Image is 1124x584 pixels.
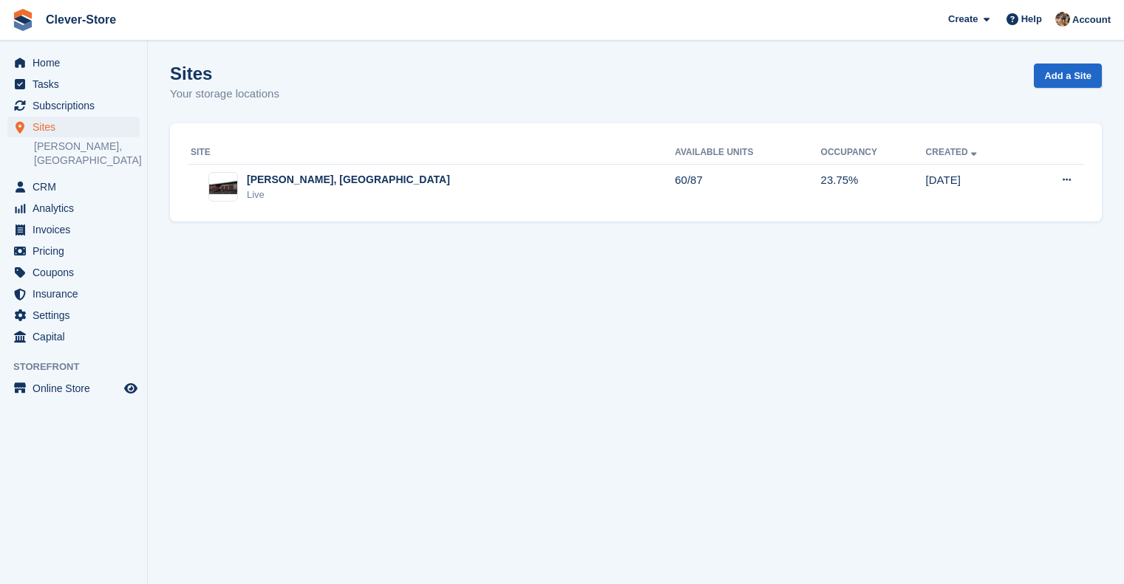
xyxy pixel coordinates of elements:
a: menu [7,305,140,326]
a: menu [7,378,140,399]
span: Online Store [33,378,121,399]
div: [PERSON_NAME], [GEOGRAPHIC_DATA] [247,172,450,188]
a: menu [7,74,140,95]
a: menu [7,219,140,240]
img: Andy Mackinnon [1055,12,1070,27]
span: Tasks [33,74,121,95]
a: Clever-Store [40,7,122,32]
span: Insurance [33,284,121,304]
span: Home [33,52,121,73]
span: Capital [33,326,121,347]
span: Analytics [33,198,121,219]
span: Subscriptions [33,95,121,116]
span: CRM [33,176,121,197]
a: menu [7,326,140,347]
a: Created [926,147,980,157]
td: 23.75% [821,164,926,210]
span: Create [948,12,978,27]
a: menu [7,52,140,73]
span: Coupons [33,262,121,283]
div: Live [247,188,450,202]
a: menu [7,198,140,219]
span: Invoices [33,219,121,240]
td: [DATE] [926,164,1026,210]
a: Add a Site [1034,63,1102,88]
span: Settings [33,305,121,326]
a: menu [7,176,140,197]
span: Account [1072,13,1111,27]
span: Sites [33,117,121,137]
a: menu [7,95,140,116]
a: [PERSON_NAME], [GEOGRAPHIC_DATA] [34,140,140,168]
a: menu [7,241,140,261]
span: Pricing [33,241,121,261]
a: menu [7,117,140,137]
th: Occupancy [821,141,926,165]
th: Site [188,141,675,165]
img: stora-icon-8386f47178a22dfd0bd8f6a31ec36ba5ce8667c1dd55bd0f319d3a0aa187defe.svg [12,9,34,31]
span: Storefront [13,360,147,374]
span: Help [1021,12,1042,27]
td: 60/87 [675,164,820,210]
a: menu [7,284,140,304]
a: Preview store [122,379,140,397]
th: Available Units [675,141,820,165]
p: Your storage locations [170,86,279,103]
img: Image of Hamilton, Lanarkshire site [209,179,237,194]
a: menu [7,262,140,283]
h1: Sites [170,63,279,83]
